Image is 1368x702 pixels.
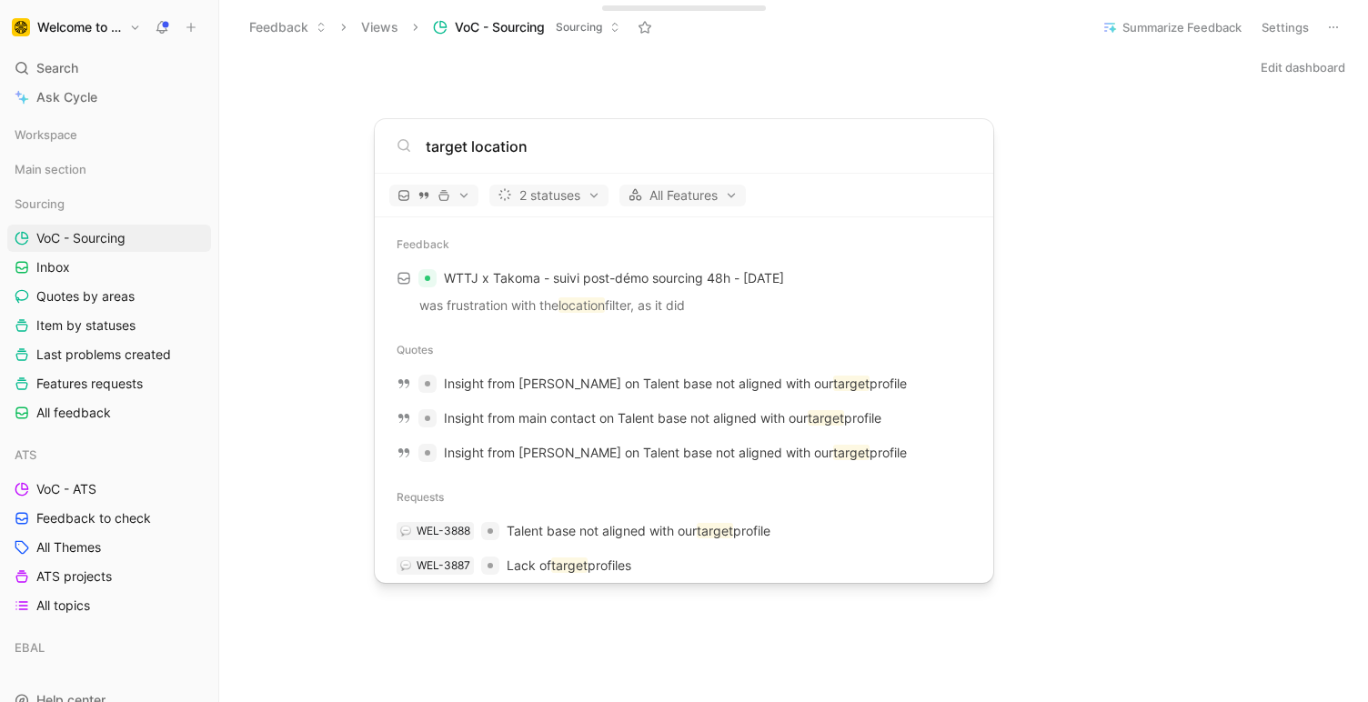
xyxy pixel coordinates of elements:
a: 💬WEL-3888Talent base not aligned with ourtargetprofile [382,514,986,548]
a: Insight from [PERSON_NAME] on Talent base not aligned with ourtargetprofile [382,436,986,470]
a: WTTJ x Takoma - suivi post-démo sourcing 48h - [DATE]was frustration with thelocationfilter, as i... [382,261,986,323]
mark: target [833,445,870,460]
p: Insight from main contact on Talent base not aligned with our profile [444,407,881,429]
button: 2 statuses [489,185,609,206]
img: 💬 [400,526,411,537]
div: WEL-3888 [417,522,470,540]
input: Type a command or search anything [426,135,971,157]
mark: target [833,376,870,391]
mark: target [697,523,733,538]
span: WTTJ x Takoma - suivi post-démo sourcing 48h - [DATE] [444,270,784,286]
a: Insight from [PERSON_NAME] on Talent base not aligned with ourtargetprofile [382,366,986,401]
mark: target [551,557,588,573]
a: Insight from main contact on Talent base not aligned with ourtargetprofile [382,401,986,436]
mark: target [808,410,844,426]
button: All Features [619,185,746,206]
mark: location [558,297,605,313]
p: Talent base not aligned with our profile [507,520,770,542]
p: Insight from [PERSON_NAME] on Talent base not aligned with our profile [444,442,907,464]
img: 💬 [400,560,411,571]
span: All Features [628,185,738,206]
div: Requests [375,481,993,514]
span: 2 statuses [498,185,600,206]
p: Lack of profiles [507,555,631,577]
a: 💬WEL-3887Lack oftargetprofiles [382,548,986,583]
div: Quotes [375,334,993,366]
p: was frustration with the filter, as it did [387,295,981,322]
div: Feedback [375,228,993,261]
div: WEL-3887 [417,557,470,575]
p: Insight from [PERSON_NAME] on Talent base not aligned with our profile [444,373,907,395]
